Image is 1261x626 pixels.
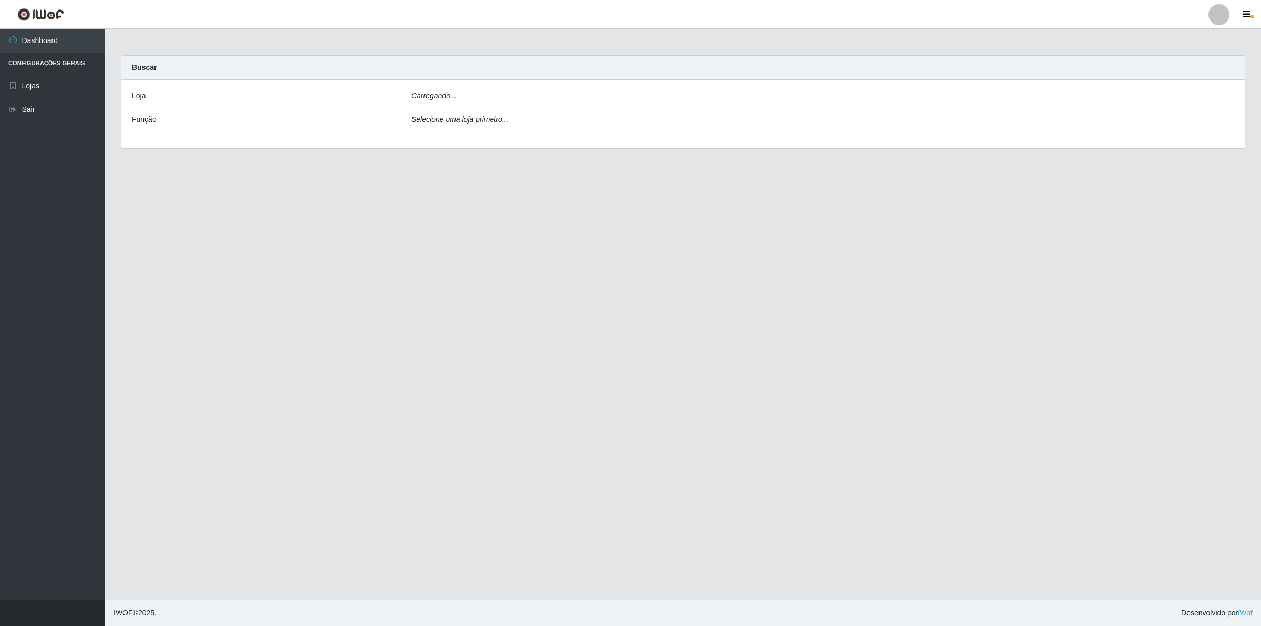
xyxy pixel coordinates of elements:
[1238,609,1253,617] a: iWof
[411,115,508,124] i: Selecione uma loja primeiro...
[113,608,157,619] span: © 2025 .
[132,90,146,101] label: Loja
[411,91,457,100] i: Carregando...
[132,63,157,71] strong: Buscar
[113,609,133,617] span: IWOF
[1181,608,1253,619] span: Desenvolvido por
[17,8,64,21] img: CoreUI Logo
[132,114,157,125] label: Função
